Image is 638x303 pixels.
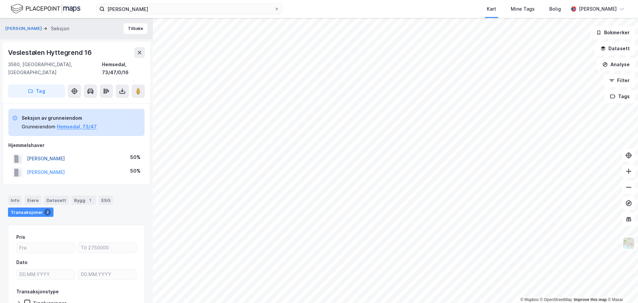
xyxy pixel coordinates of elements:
input: Fra [17,243,75,253]
div: Transaksjoner [8,208,53,217]
input: DD.MM.YYYY [17,269,75,279]
div: Grunneiendom [22,123,55,131]
button: Tilbake [124,23,148,34]
iframe: Chat Widget [605,271,638,303]
div: Mine Tags [511,5,535,13]
button: Filter [603,74,635,87]
div: ESG [99,196,113,205]
div: [PERSON_NAME] [579,5,617,13]
button: [PERSON_NAME] [5,25,43,32]
div: Seksjon [51,25,69,33]
input: DD.MM.YYYY [78,269,136,279]
div: Veslestølen Hyttegrend 16 [8,47,93,58]
button: Tag [8,84,65,98]
div: 50% [130,153,141,161]
div: Dato [16,258,28,266]
img: logo.f888ab2527a4732fd821a326f86c7f29.svg [11,3,80,15]
div: Transaksjonstype [16,288,59,296]
a: OpenStreetMap [540,297,572,302]
div: 2 [44,209,51,216]
div: 1 [87,197,93,204]
div: Hjemmelshaver [8,141,145,149]
div: 3560, [GEOGRAPHIC_DATA], [GEOGRAPHIC_DATA] [8,61,102,76]
button: Bokmerker [590,26,635,39]
div: Kart [487,5,496,13]
button: Hemsedal, 73/47 [57,123,97,131]
div: Pris [16,233,25,241]
div: Eiere [25,196,41,205]
div: Bygg [71,196,96,205]
div: Hemsedal, 73/47/0/16 [102,61,145,76]
div: Seksjon av grunneiendom [22,114,97,122]
a: Mapbox [520,297,539,302]
input: Søk på adresse, matrikkel, gårdeiere, leietakere eller personer [105,4,274,14]
img: Z [622,237,635,249]
div: 50% [130,167,141,175]
button: Tags [604,90,635,103]
div: Datasett [44,196,69,205]
div: Info [8,196,22,205]
a: Improve this map [574,297,607,302]
input: Til 2750000 [78,243,136,253]
div: Bolig [549,5,561,13]
button: Datasett [595,42,635,55]
button: Analyse [597,58,635,71]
